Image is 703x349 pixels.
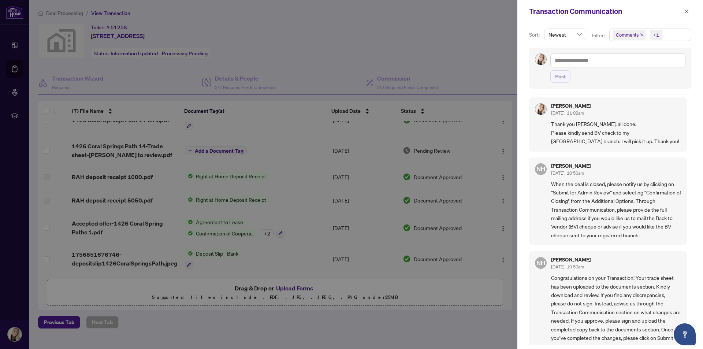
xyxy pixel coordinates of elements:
span: NH [536,258,545,268]
h5: [PERSON_NAME] [551,257,591,262]
span: NH [536,164,545,174]
span: Comments [616,31,639,38]
button: Open asap [674,323,696,345]
p: Filter: [592,31,606,40]
span: [DATE], 10:50am [551,170,584,176]
h5: [PERSON_NAME] [551,163,591,168]
img: Profile Icon [535,54,546,65]
span: When the deal is closed, please notify us by clicking on “Submit for Admin Review” and selecting ... [551,180,681,240]
div: +1 [653,31,659,38]
button: Post [550,70,570,83]
span: close [640,33,644,37]
span: close [684,9,689,14]
p: Sort: [529,31,541,39]
span: Newest [548,29,582,40]
span: Thank you [PERSON_NAME], all done. Please kindly send BV check to my [GEOGRAPHIC_DATA] branch. I ... [551,120,681,145]
div: Transaction Communication [529,6,682,17]
span: Comments [613,30,646,40]
img: Profile Icon [535,104,546,115]
span: [DATE], 10:50am [551,264,584,270]
h5: [PERSON_NAME] [551,103,591,108]
span: [DATE], 11:02am [551,110,584,116]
